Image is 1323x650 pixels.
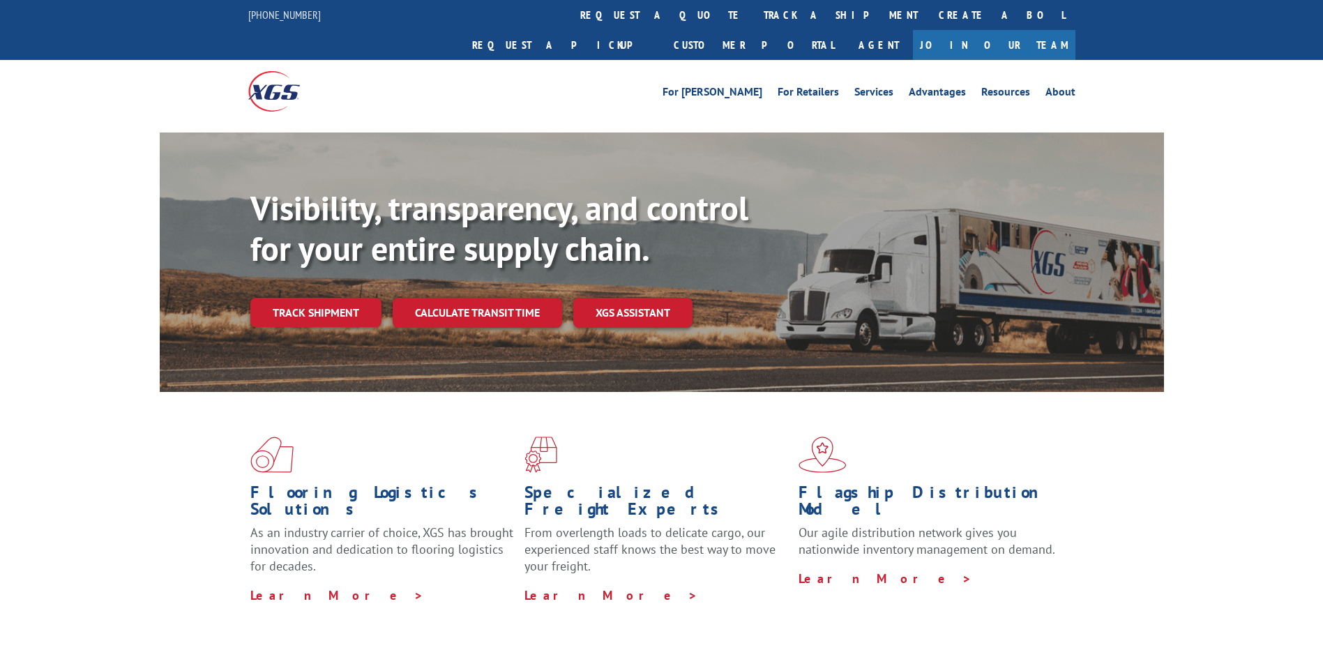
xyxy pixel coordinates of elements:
img: xgs-icon-flagship-distribution-model-red [799,437,847,473]
a: For Retailers [778,86,839,102]
a: About [1045,86,1075,102]
a: Track shipment [250,298,381,327]
p: From overlength loads to delicate cargo, our experienced staff knows the best way to move your fr... [524,524,788,587]
h1: Flagship Distribution Model [799,484,1062,524]
a: Learn More > [524,587,698,603]
span: As an industry carrier of choice, XGS has brought innovation and dedication to flooring logistics... [250,524,513,574]
h1: Specialized Freight Experts [524,484,788,524]
a: Agent [845,30,913,60]
a: Request a pickup [462,30,663,60]
span: Our agile distribution network gives you nationwide inventory management on demand. [799,524,1055,557]
a: Learn More > [799,570,972,587]
a: Learn More > [250,587,424,603]
a: Calculate transit time [393,298,562,328]
h1: Flooring Logistics Solutions [250,484,514,524]
a: [PHONE_NUMBER] [248,8,321,22]
a: Services [854,86,893,102]
a: XGS ASSISTANT [573,298,693,328]
a: Customer Portal [663,30,845,60]
img: xgs-icon-focused-on-flooring-red [524,437,557,473]
b: Visibility, transparency, and control for your entire supply chain. [250,186,748,270]
a: Resources [981,86,1030,102]
a: Join Our Team [913,30,1075,60]
a: For [PERSON_NAME] [663,86,762,102]
img: xgs-icon-total-supply-chain-intelligence-red [250,437,294,473]
a: Advantages [909,86,966,102]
